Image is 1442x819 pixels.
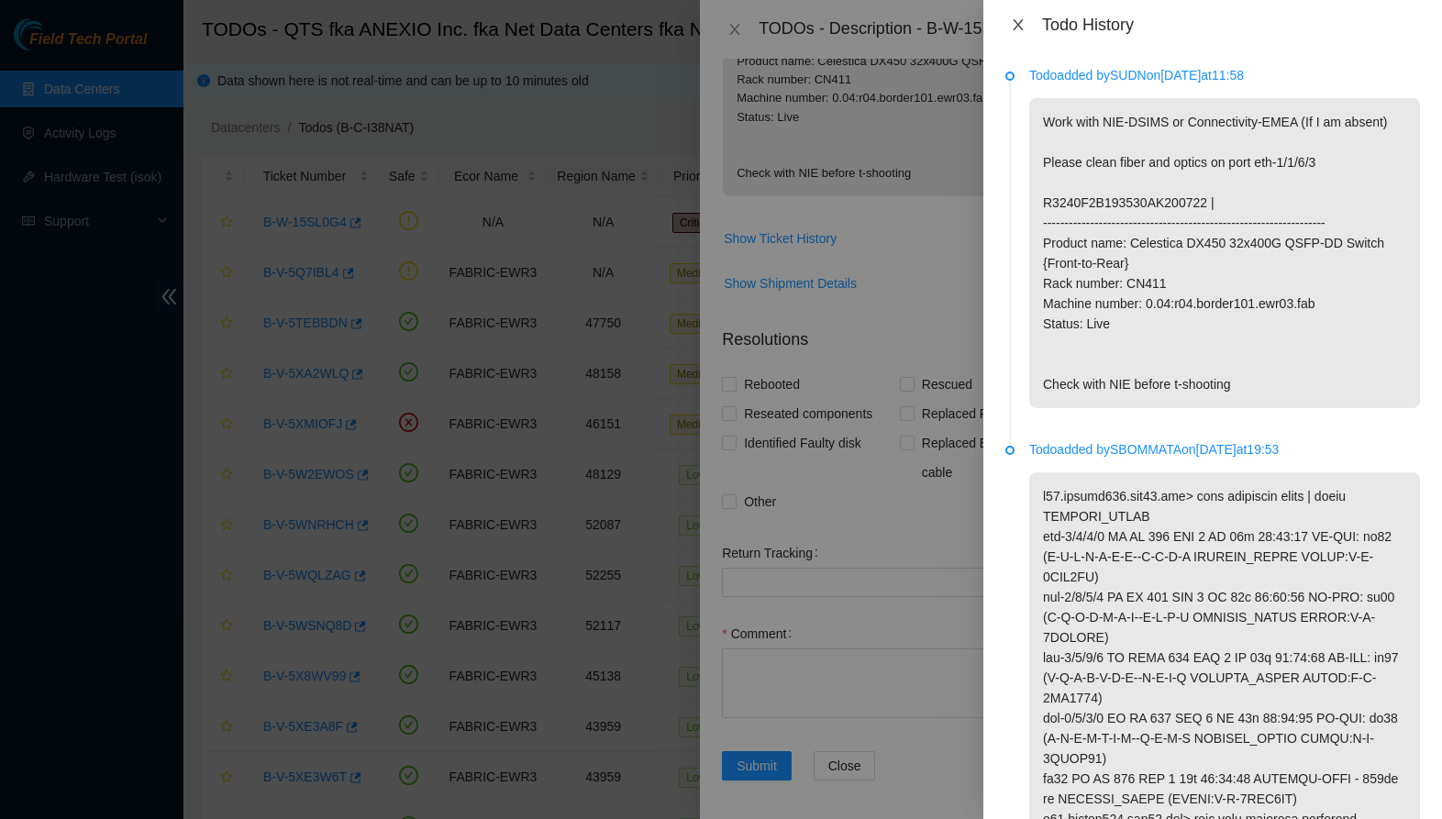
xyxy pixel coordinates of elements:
[1029,98,1420,408] p: Work with NIE-DSIMS or Connectivity-EMEA (If I am absent) Please clean fiber and optics on port e...
[1011,17,1026,32] span: close
[1042,15,1420,35] div: Todo History
[1029,65,1420,85] p: Todo added by SUDN on [DATE] at 11:58
[1029,439,1420,459] p: Todo added by SBOMMATA on [DATE] at 19:53
[1005,17,1031,34] button: Close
